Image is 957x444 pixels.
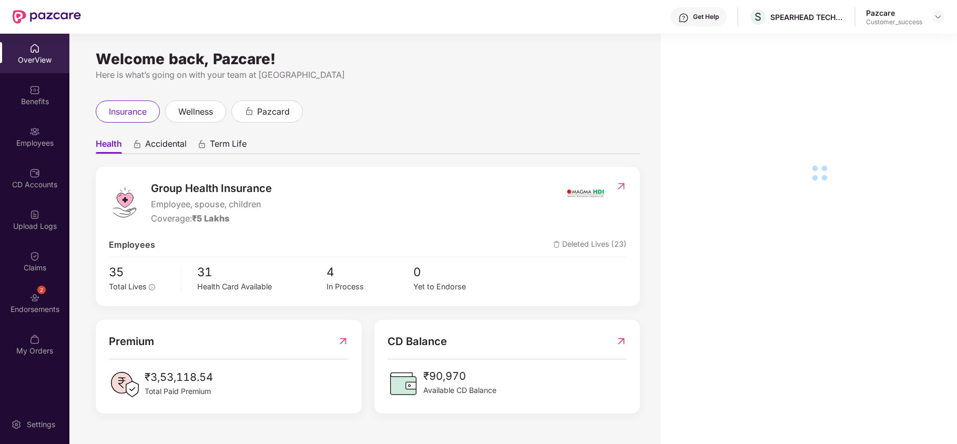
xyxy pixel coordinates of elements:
[11,419,22,430] img: svg+xml;base64,PHN2ZyBpZD0iU2V0dGluZy0yMHgyMCIgeG1sbnM9Imh0dHA6Ly93d3cudzMub3JnLzIwMDAvc3ZnIiB3aW...
[96,138,122,154] span: Health
[388,333,447,350] span: CD Balance
[145,138,187,154] span: Accidental
[145,386,213,397] span: Total Paid Premium
[13,10,81,24] img: New Pazcare Logo
[327,281,413,293] div: In Process
[29,251,40,261] img: svg+xml;base64,PHN2ZyBpZD0iQ2xhaW0iIHhtbG5zPSJodHRwOi8vd3d3LnczLm9yZy8yMDAwL3N2ZyIgd2lkdGg9IjIwIi...
[109,333,154,350] span: Premium
[413,263,500,281] span: 0
[29,43,40,54] img: svg+xml;base64,PHN2ZyBpZD0iSG9tZSIgeG1sbnM9Imh0dHA6Ly93d3cudzMub3JnLzIwMDAvc3ZnIiB3aWR0aD0iMjAiIG...
[109,369,140,400] img: PaidPremiumIcon
[693,13,719,21] div: Get Help
[37,286,46,294] div: 2
[327,263,413,281] span: 4
[934,13,942,21] img: svg+xml;base64,PHN2ZyBpZD0iRHJvcGRvd24tMzJ4MzIiIHhtbG5zPSJodHRwOi8vd3d3LnczLm9yZy8yMDAwL3N2ZyIgd2...
[245,106,254,116] div: animation
[109,263,174,281] span: 35
[566,180,605,206] img: insurerIcon
[151,198,272,211] span: Employee, spouse, children
[210,138,247,154] span: Term Life
[109,187,140,218] img: logo
[257,105,290,118] span: pazcard
[178,105,213,118] span: wellness
[197,263,327,281] span: 31
[678,13,689,23] img: svg+xml;base64,PHN2ZyBpZD0iSGVscC0zMngzMiIgeG1sbnM9Imh0dHA6Ly93d3cudzMub3JnLzIwMDAvc3ZnIiB3aWR0aD...
[29,85,40,95] img: svg+xml;base64,PHN2ZyBpZD0iQmVuZWZpdHMiIHhtbG5zPSJodHRwOi8vd3d3LnczLm9yZy8yMDAwL3N2ZyIgd2lkdGg9Ij...
[151,180,272,197] span: Group Health Insurance
[413,281,500,293] div: Yet to Endorse
[151,212,272,225] div: Coverage:
[755,11,761,23] span: S
[866,8,922,18] div: Pazcare
[145,369,213,386] span: ₹3,53,118.54
[96,68,640,82] div: Here is what’s going on with your team at [GEOGRAPHIC_DATA]
[197,139,207,149] div: animation
[423,368,496,385] span: ₹90,970
[24,419,58,430] div: Settings
[388,368,419,399] img: CDBalanceIcon
[149,284,155,290] span: info-circle
[866,18,922,26] div: Customer_success
[29,334,40,345] img: svg+xml;base64,PHN2ZyBpZD0iTXlfT3JkZXJzIiBkYXRhLW5hbWU9Ik15IE9yZGVycyIgeG1sbnM9Imh0dHA6Ly93d3cudz...
[553,241,560,248] img: deleteIcon
[109,282,147,291] span: Total Lives
[109,238,155,251] span: Employees
[29,292,40,303] img: svg+xml;base64,PHN2ZyBpZD0iRW5kb3JzZW1lbnRzIiB4bWxucz0iaHR0cDovL3d3dy53My5vcmcvMjAwMC9zdmciIHdpZH...
[616,333,627,350] img: RedirectIcon
[29,168,40,178] img: svg+xml;base64,PHN2ZyBpZD0iQ0RfQWNjb3VudHMiIGRhdGEtbmFtZT0iQ0QgQWNjb3VudHMiIHhtbG5zPSJodHRwOi8vd3...
[29,126,40,137] img: svg+xml;base64,PHN2ZyBpZD0iRW1wbG95ZWVzIiB4bWxucz0iaHR0cDovL3d3dy53My5vcmcvMjAwMC9zdmciIHdpZHRoPS...
[553,238,627,251] span: Deleted Lives (23)
[192,213,229,224] span: ₹5 Lakhs
[338,333,349,350] img: RedirectIcon
[197,281,327,293] div: Health Card Available
[109,105,147,118] span: insurance
[616,181,627,191] img: RedirectIcon
[133,139,142,149] div: animation
[29,209,40,220] img: svg+xml;base64,PHN2ZyBpZD0iVXBsb2FkX0xvZ3MiIGRhdGEtbmFtZT0iVXBsb2FkIExvZ3MiIHhtbG5zPSJodHRwOi8vd3...
[96,55,640,63] div: Welcome back, Pazcare!
[770,12,844,22] div: SPEARHEAD TECHNOLOGY INDIA PRIVATE LIMITED
[423,385,496,396] span: Available CD Balance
